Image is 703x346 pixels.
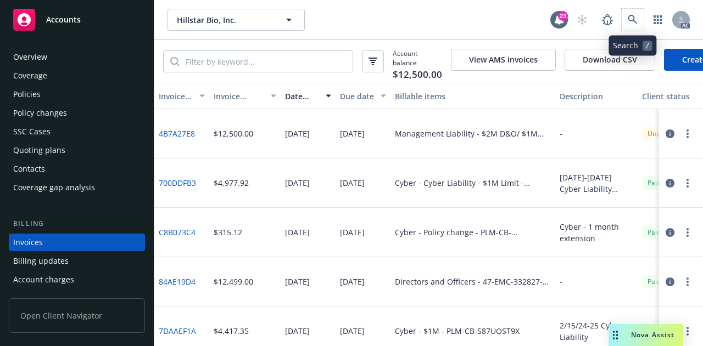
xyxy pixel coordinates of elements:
div: $12,499.00 [214,276,253,287]
svg: Search [170,57,179,66]
span: Open Client Navigator [9,298,145,333]
div: Management Liability - $2M D&O/ $1M EPL/FID/CRM - 47-EMC-332827-03 [395,128,551,139]
div: Date issued [285,90,319,102]
div: Cyber - $1M - PLM-CB-S87UOST9X [395,325,520,337]
div: Policy changes [13,104,67,122]
a: Billing updates [9,252,145,270]
div: Cyber - 1 month extension [560,221,633,244]
div: [DATE] [285,128,310,139]
button: View AMS invoices [451,49,556,71]
div: [DATE] [340,177,365,189]
button: Billable items [390,83,555,109]
div: Account charges [13,271,74,288]
div: Billing updates [13,252,69,270]
div: [DATE] [285,177,310,189]
div: Paid [642,225,666,239]
a: 700DDFB3 [159,177,196,189]
div: Invoice amount [214,90,264,102]
div: SSC Cases [13,123,51,140]
a: Search [622,9,644,31]
div: [DATE]-[DATE] Cyber Liability Renewal [560,172,633,195]
div: Cyber - Cyber Liability - $1M Limit - CRV30082317000 [395,177,551,189]
div: $4,417.35 [214,325,249,337]
div: Drag to move [609,324,622,346]
a: Quoting plans [9,141,145,159]
div: - [560,128,562,139]
button: Hillstar Bio, Inc. [168,9,305,31]
a: 7DAAEF1A [159,325,196,337]
div: [DATE] [340,128,365,139]
div: Paid [642,176,666,190]
button: Date issued [281,83,336,109]
div: $12,500.00 [214,128,253,139]
div: 2/15/24-25 Cyber Liability [560,320,633,343]
a: Invoices [9,234,145,251]
span: Account balance [393,49,442,74]
div: Unpaid [642,127,675,140]
div: Quoting plans [13,141,65,159]
span: Nova Assist [631,330,674,339]
a: 4B7A27E8 [159,128,195,139]
a: Start snowing [571,9,593,31]
div: [DATE] [285,226,310,238]
a: SSC Cases [9,123,145,140]
div: Contacts [13,160,45,178]
a: Account charges [9,271,145,288]
a: Accounts [9,4,145,35]
div: [DATE] [285,325,310,337]
div: Coverage [13,67,47,84]
input: Filter by keyword... [179,51,353,72]
div: Coverage gap analysis [13,179,95,196]
div: [DATE] [340,325,365,337]
div: Billing [9,218,145,229]
div: [DATE] [340,276,365,287]
div: $315.12 [214,226,242,238]
div: $4,977.92 [214,177,249,189]
button: Invoice ID [154,83,209,109]
button: Nova Assist [609,324,683,346]
button: Invoice amount [209,83,281,109]
a: Policy changes [9,104,145,122]
div: Due date [340,90,374,102]
div: Directors and Officers - 47-EMC-332827-02 [395,276,551,287]
a: Coverage gap analysis [9,179,145,196]
a: Switch app [647,9,669,31]
div: Paid [642,275,666,288]
div: [DATE] [285,276,310,287]
a: Overview [9,48,145,66]
div: [DATE] [340,226,365,238]
div: Invoices [13,234,43,251]
div: Policies [13,86,41,103]
span: Accounts [46,15,81,24]
button: Due date [336,83,390,109]
button: Download CSV [565,49,655,71]
div: Billable items [395,90,551,102]
a: C8B073C4 [159,226,196,238]
a: Policies [9,86,145,103]
a: Coverage [9,67,145,84]
div: 23 [558,11,568,21]
span: $12,500.00 [393,67,442,82]
a: 84AE19D4 [159,276,196,287]
div: Invoice ID [159,90,193,102]
div: - [560,276,562,287]
a: Contacts [9,160,145,178]
div: Overview [13,48,47,66]
button: Description [555,83,638,109]
div: Description [560,90,633,102]
div: Cyber - Policy change - PLM-CB-S87UOST9X [395,226,551,238]
span: Hillstar Bio, Inc. [177,14,272,26]
a: Report a Bug [596,9,618,31]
